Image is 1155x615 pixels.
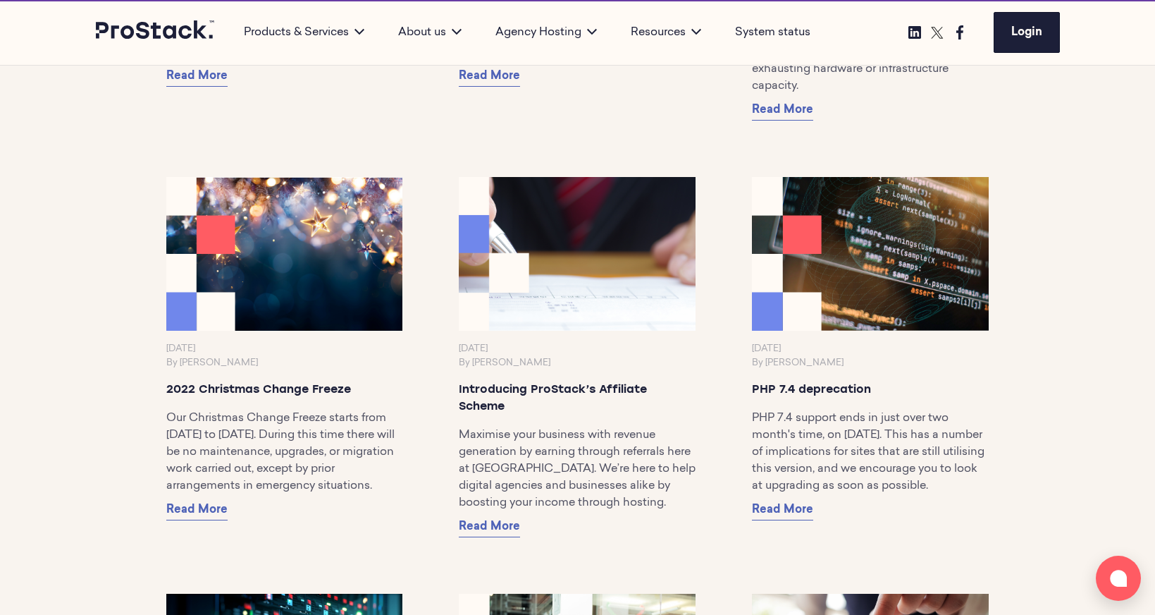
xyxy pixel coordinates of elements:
a: Read More [459,517,520,537]
p: [DATE] [752,342,989,356]
a: Read More [752,500,813,520]
span: Read More [459,521,520,532]
div: Agency Hosting [478,24,614,41]
div: Resources [614,24,718,41]
span: Read More [459,71,520,82]
div: Products & Services [227,24,381,41]
span: Read More [752,104,813,116]
p: [DATE] [166,342,403,356]
p: By [PERSON_NAME] [752,356,989,370]
a: Login [994,12,1060,53]
a: Read More [752,100,813,121]
p: Introducing ProStack’s Affiliate Scheme [459,382,696,415]
p: Maximise your business with revenue generation by earning through referrals here at [GEOGRAPHIC_D... [459,427,696,511]
span: Login [1011,27,1042,38]
p: [DATE] [459,342,696,356]
p: Our Christmas Change Freeze starts from [DATE] to [DATE]. During this time there will be no maint... [166,410,403,494]
p: By [PERSON_NAME] [166,356,403,370]
div: About us [381,24,478,41]
p: 2022 Christmas Change Freeze [166,382,403,398]
span: Read More [166,504,228,516]
p: PHP 7.4 deprecation [752,382,989,398]
img: Prostack-BlogImage-July25-Affiliate-768x468.png [459,177,696,331]
span: Read More [166,71,228,82]
img: Prostack-BlogImage-July25-PHP-768x468.png [752,177,989,331]
p: PHP 7.4 support ends in just over two month's time, on [DATE]. This has a number of implications ... [752,410,989,494]
a: System status [735,24,810,41]
a: Read More [166,500,228,520]
span: Read More [752,504,813,516]
button: Open chat window [1096,556,1141,601]
p: By [PERSON_NAME] [459,356,696,370]
a: Read More [459,66,520,87]
a: Read More [166,66,228,87]
img: Prostack-BlogImage-July25-CHangeFreeze22-768x468.png [166,177,403,331]
a: Prostack logo [96,20,216,44]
